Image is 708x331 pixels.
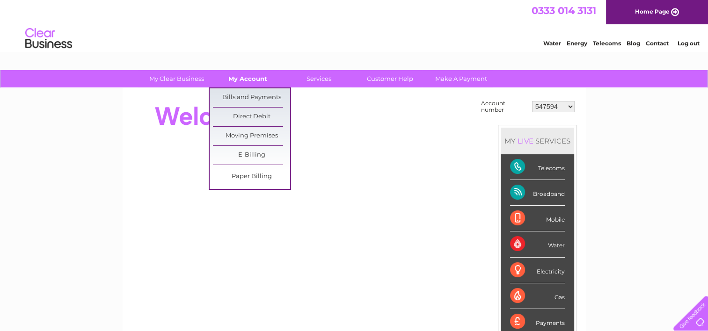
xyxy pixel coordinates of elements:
div: LIVE [516,137,535,145]
a: Make A Payment [423,70,500,87]
div: Telecoms [510,154,565,180]
a: Energy [567,40,587,47]
a: Blog [627,40,640,47]
a: Log out [677,40,699,47]
a: Contact [646,40,669,47]
div: Broadband [510,180,565,206]
div: Gas [510,283,565,309]
a: Customer Help [351,70,429,87]
td: Account number [479,98,530,115]
div: Electricity [510,258,565,283]
a: 0333 014 3131 [532,5,596,16]
a: Moving Premises [213,127,290,145]
div: Clear Business is a trading name of Verastar Limited (registered in [GEOGRAPHIC_DATA] No. 3667643... [133,5,576,45]
div: Mobile [510,206,565,231]
img: logo.png [25,24,73,53]
a: My Clear Business [138,70,215,87]
a: Direct Debit [213,108,290,126]
a: Bills and Payments [213,88,290,107]
a: My Account [209,70,286,87]
div: MY SERVICES [501,128,574,154]
a: Water [543,40,561,47]
a: Services [280,70,358,87]
div: Water [510,231,565,257]
a: Telecoms [593,40,621,47]
a: Paper Billing [213,167,290,186]
a: E-Billing [213,146,290,165]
